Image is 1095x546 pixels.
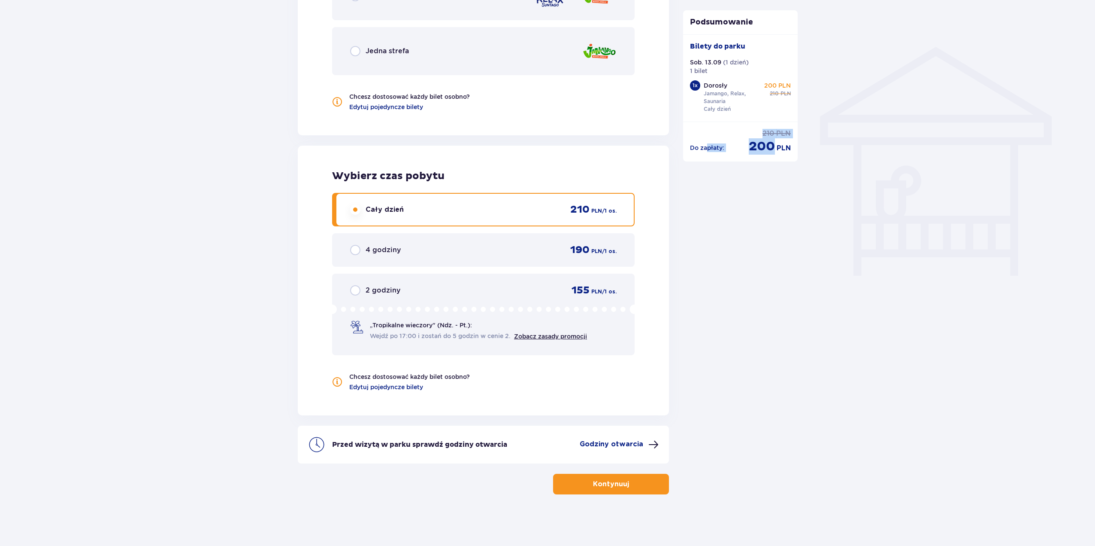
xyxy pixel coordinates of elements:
p: „Tropikalne wieczory" (Ndz. - Pt.): [370,321,472,329]
p: PLN [777,143,791,153]
p: PLN [591,207,602,215]
a: Edytuj pojedyncze bilety [349,103,423,111]
button: Kontynuuj [553,474,669,494]
p: / 1 os. [602,207,617,215]
p: 190 [570,244,590,256]
button: Godziny otwarcia [580,439,659,450]
p: 2 godziny [366,286,400,295]
p: Bilety do parku [690,42,745,51]
p: Chcesz dostosować każdy bilet osobno? [349,372,470,381]
a: Zobacz zasady promocji [514,333,587,340]
p: / 1 os. [602,288,617,296]
p: 155 [572,284,590,297]
p: PLN [780,90,791,98]
p: Przed wizytą w parku sprawdź godziny otwarcia [332,440,507,449]
img: zone logo [582,39,617,64]
span: Wejdź po 17:00 i zostań do 5 godzin w cenie 2. [370,332,511,340]
p: 210 [762,129,774,138]
p: Dorosły [704,81,727,90]
div: 1 x [690,80,700,91]
p: Podsumowanie [683,17,798,27]
p: Godziny otwarcia [580,439,643,449]
p: Chcesz dostosować każdy bilet osobno? [349,92,470,101]
p: Wybierz czas pobytu [332,170,635,183]
p: 4 godziny [366,245,401,255]
p: Jamango, Relax, Saunaria [704,90,763,105]
p: 210 [770,90,779,98]
p: Do zapłaty : [690,143,724,152]
p: / 1 os. [602,247,617,255]
p: Cały dzień [704,105,731,113]
p: ( 1 dzień ) [723,58,749,67]
p: 1 bilet [690,67,708,75]
a: Edytuj pojedyncze bilety [349,383,423,391]
p: Kontynuuj [593,479,629,489]
img: clock icon [308,436,325,453]
p: PLN [776,129,791,138]
p: 210 [570,203,590,216]
p: Jedna strefa [366,46,409,56]
p: Sob. 13.09 [690,58,721,67]
p: 200 PLN [764,81,791,90]
p: PLN [591,247,602,255]
p: 200 [749,138,775,155]
p: Cały dzień [366,205,404,214]
p: PLN [591,288,602,296]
